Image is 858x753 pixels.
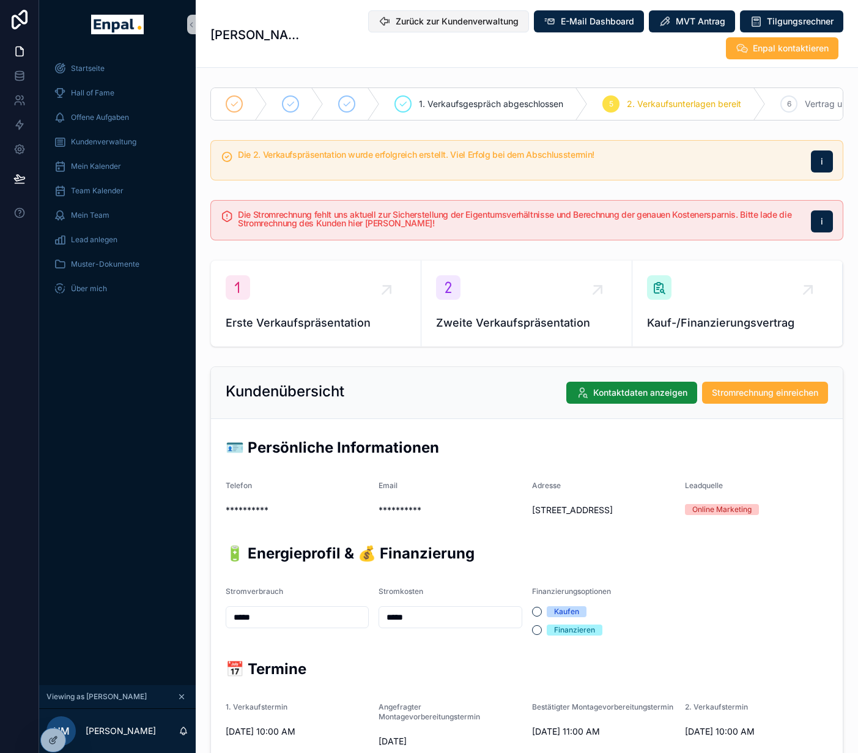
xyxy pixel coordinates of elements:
[46,106,188,128] a: Offene Aufgaben
[753,42,829,54] span: Enpal kontaktieren
[821,155,823,168] span: i
[787,99,791,109] span: 6
[811,150,833,172] button: i
[712,387,818,399] span: Stromrechnung einreichen
[71,137,136,147] span: Kundenverwaltung
[238,210,801,228] h5: Die Stromrechnung fehlt uns aktuell zur Sicherstellung der Eigentumsverhältnisse und Berechnung d...
[676,15,725,28] span: MVT Antrag
[396,15,519,28] span: Zurück zur Kundenverwaltung
[821,215,823,228] span: i
[210,26,300,43] h1: [PERSON_NAME]
[46,253,188,275] a: Muster-Dokumente
[71,88,114,98] span: Hall of Fame
[226,587,283,596] span: Stromverbrauch
[46,278,188,300] a: Über mich
[561,15,634,28] span: E-Mail Dashboard
[532,725,675,738] span: [DATE] 11:00 AM
[71,259,139,269] span: Muster-Dokumente
[532,481,561,490] span: Adresse
[226,314,406,332] span: Erste Verkaufspräsentation
[532,504,675,516] span: [STREET_ADDRESS]
[379,481,398,490] span: Email
[46,204,188,226] a: Mein Team
[46,180,188,202] a: Team Kalender
[86,725,156,737] p: [PERSON_NAME]
[627,98,741,110] span: 2. Verkaufsunterlagen bereit
[593,387,687,399] span: Kontaktdaten anzeigen
[649,10,735,32] button: MVT Antrag
[71,186,124,196] span: Team Kalender
[554,606,579,617] div: Kaufen
[226,725,369,738] span: [DATE] 10:00 AM
[811,210,833,232] button: i
[71,210,109,220] span: Mein Team
[740,10,843,32] button: Tilgungsrechner
[647,314,827,332] span: Kauf-/Finanzierungsvertrag
[46,155,188,177] a: Mein Kalender
[226,481,252,490] span: Telefon
[692,504,752,515] div: Online Marketing
[238,150,801,159] h5: Die 2. Verkaufspräsentation wurde erfolgreich erstellt. Viel Erfolg bei dem Abschlusstermin!
[726,37,838,59] button: Enpal kontaktieren
[532,702,673,711] span: Bestätigter Montagevorbereitungstermin
[91,15,143,34] img: App logo
[379,735,522,747] span: [DATE]
[685,725,828,738] span: [DATE] 10:00 AM
[211,261,421,346] a: Erste Verkaufspräsentation
[46,82,188,104] a: Hall of Fame
[532,587,611,596] span: Finanzierungsoptionen
[767,15,834,28] span: Tilgungsrechner
[632,261,843,346] a: Kauf-/Finanzierungsvertrag
[226,382,344,401] h2: Kundenübersicht
[609,99,613,109] span: 5
[566,382,697,404] button: Kontaktdaten anzeigen
[379,587,423,596] span: Stromkosten
[39,49,196,316] div: scrollable content
[46,57,188,80] a: Startseite
[71,64,105,73] span: Startseite
[702,382,828,404] button: Stromrechnung einreichen
[685,481,723,490] span: Leadquelle
[46,692,147,702] span: Viewing as [PERSON_NAME]
[554,625,595,636] div: Finanzieren
[71,284,107,294] span: Über mich
[226,659,828,679] h2: 📅 Termine
[379,702,480,721] span: Angefragter Montagevorbereitungstermin
[71,161,121,171] span: Mein Kalender
[71,235,117,245] span: Lead anlegen
[46,229,188,251] a: Lead anlegen
[421,261,632,346] a: Zweite Verkaufspräsentation
[226,702,287,711] span: 1. Verkaufstermin
[226,543,828,563] h2: 🔋 Energieprofil & 💰 Finanzierung
[368,10,529,32] button: Zurück zur Kundenverwaltung
[534,10,644,32] button: E-Mail Dashboard
[46,131,188,153] a: Kundenverwaltung
[71,113,129,122] span: Offene Aufgaben
[53,724,70,738] span: HM
[226,437,828,458] h2: 🪪 Persönliche Informationen
[419,98,563,110] span: 1. Verkaufsgespräch abgeschlossen
[685,702,748,711] span: 2. Verkaufstermin
[436,314,616,332] span: Zweite Verkaufspräsentation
